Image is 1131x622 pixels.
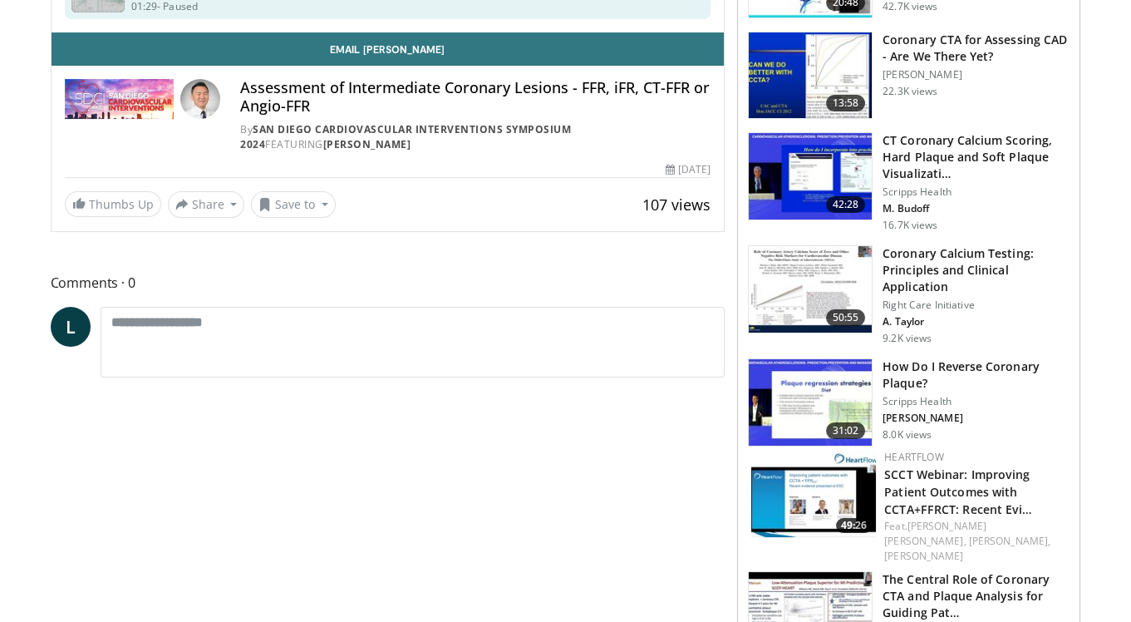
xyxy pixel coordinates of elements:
p: 9.2K views [883,332,932,345]
a: [PERSON_NAME], [969,534,1050,548]
span: 31:02 [826,422,866,439]
a: 13:58 Coronary CTA for Assessing CAD - Are We There Yet? [PERSON_NAME] 22.3K views [748,32,1070,120]
img: San Diego Cardiovascular Interventions Symposium 2024 [65,79,175,119]
span: 107 views [642,195,711,215]
div: By FEATURING [240,122,711,152]
p: A. Taylor [883,315,1070,328]
a: SCCT Webinar: Improving Patient Outcomes with CCTA+FFRCT: Recent Evi… [884,466,1032,517]
h3: CT Coronary Calcium Scoring, Hard Plaque and Soft Plaque Visualizati… [883,132,1070,182]
span: Comments 0 [51,272,725,294]
p: Scripps Health [883,185,1070,199]
img: 34b2b9a4-89e5-4b8c-b553-8a638b61a706.150x105_q85_crop-smart_upscale.jpg [749,32,872,119]
h4: Assessment of Intermediate Coronary Lesions - FFR, iFR, CT-FFR or Angio-FFR [240,79,711,115]
p: 22.3K views [883,85,937,98]
img: Avatar [180,79,220,119]
a: 50:55 Coronary Calcium Testing: Principles and Clinical Application Right Care Initiative A. Tayl... [748,245,1070,345]
div: Feat. [884,519,1066,564]
p: [PERSON_NAME] [883,412,1070,425]
span: 49:26 [836,518,872,533]
p: 16.7K views [883,219,937,232]
p: Right Care Initiative [883,299,1070,312]
div: [DATE] [666,162,711,177]
img: 4ea3ec1a-320e-4f01-b4eb-a8bc26375e8f.150x105_q85_crop-smart_upscale.jpg [749,133,872,220]
button: Save to [251,191,336,218]
p: Scripps Health [883,395,1070,408]
h3: Coronary Calcium Testing: Principles and Clinical Application [883,245,1070,295]
h3: How Do I Reverse Coronary Plaque? [883,358,1070,392]
p: M. Budoff [883,202,1070,215]
img: 31adc9e7-5da4-4a43-a07f-d5170cdb9529.150x105_q85_crop-smart_upscale.jpg [749,359,872,446]
h3: The Central Role of Coronary CTA and Plaque Analysis for Guiding Pat… [883,571,1070,621]
a: Email [PERSON_NAME] [52,32,725,66]
span: 42:28 [826,196,866,213]
a: 42:28 CT Coronary Calcium Scoring, Hard Plaque and Soft Plaque Visualizati… Scripps Health M. Bud... [748,132,1070,232]
img: c75e2ae5-4540-49a9-b2f1-0dc3e954be13.150x105_q85_crop-smart_upscale.jpg [749,246,872,333]
a: Thumbs Up [65,191,161,217]
img: c3f5ea06-50ff-4a38-8d0a-464bfb7574f0.150x105_q85_crop-smart_upscale.jpg [751,450,876,537]
a: San Diego Cardiovascular Interventions Symposium 2024 [240,122,571,151]
p: [PERSON_NAME] [883,68,1070,81]
p: 8.0K views [883,428,932,442]
button: Share [168,191,245,218]
span: 50:55 [826,309,866,326]
a: 49:26 [751,450,876,537]
h3: Coronary CTA for Assessing CAD - Are We There Yet? [883,32,1070,65]
a: L [51,307,91,347]
a: [PERSON_NAME] [884,549,963,563]
a: Heartflow [884,450,944,464]
span: 13:58 [826,95,866,111]
a: 31:02 How Do I Reverse Coronary Plaque? Scripps Health [PERSON_NAME] 8.0K views [748,358,1070,447]
a: [PERSON_NAME] [323,137,411,151]
a: [PERSON_NAME] [PERSON_NAME], [884,519,986,548]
